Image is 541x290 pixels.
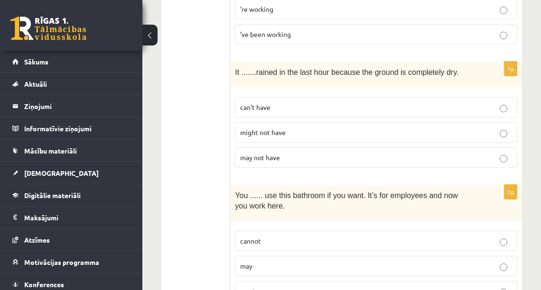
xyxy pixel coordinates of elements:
[240,5,273,13] span: ’re working
[24,169,99,177] span: [DEMOGRAPHIC_DATA]
[24,57,48,66] span: Sākums
[240,30,291,38] span: ’ve been working
[12,51,131,72] a: Sākums
[12,184,131,206] a: Digitālie materiāli
[24,191,81,199] span: Digitālie materiāli
[24,280,64,289] span: Konferences
[500,105,507,112] input: can’t have
[240,236,261,245] span: cannot
[504,61,517,76] p: 1p
[504,184,517,199] p: 1p
[10,17,86,40] a: Rīgas 1. Tālmācības vidusskola
[500,7,507,14] input: ’re working
[24,95,131,117] legend: Ziņojumi
[235,191,458,210] span: You ...... use this bathroom if you want. It’s for employees and now you work here.
[12,251,131,273] a: Motivācijas programma
[12,95,131,117] a: Ziņojumi
[500,155,507,163] input: may not have
[24,207,131,228] legend: Maksājumi
[500,238,507,246] input: cannot
[12,140,131,162] a: Mācību materiāli
[12,162,131,184] a: [DEMOGRAPHIC_DATA]
[240,128,286,136] span: might not have
[12,118,131,139] a: Informatīvie ziņojumi
[240,262,252,270] span: may
[240,103,270,111] span: can’t have
[12,207,131,228] a: Maksājumi
[240,153,280,162] span: may not have
[12,229,131,251] a: Atzīmes
[500,130,507,137] input: might not have
[24,258,99,266] span: Motivācijas programma
[500,263,507,271] input: may
[24,146,77,155] span: Mācību materiāli
[24,80,47,88] span: Aktuāli
[500,32,507,39] input: ’ve been working
[24,118,131,139] legend: Informatīvie ziņojumi
[256,68,459,76] span: rained in the last hour because the ground is completely dry.
[235,68,256,76] span: It .......
[12,73,131,95] a: Aktuāli
[24,236,50,244] span: Atzīmes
